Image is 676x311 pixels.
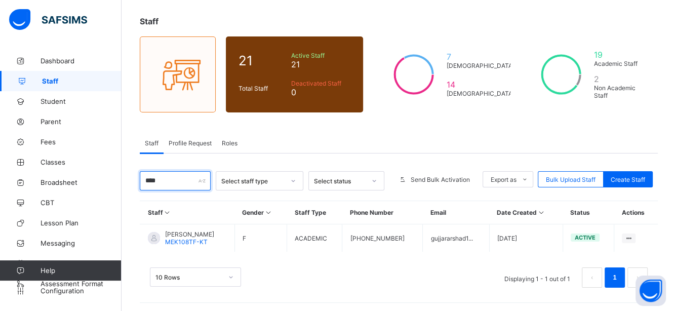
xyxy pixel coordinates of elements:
span: Time Table [41,259,122,267]
span: Staff [140,16,158,26]
span: Parent [41,118,122,126]
span: Non Academic Staff [594,84,645,99]
span: Export as [491,176,516,183]
span: Classes [41,158,122,166]
span: Configuration [41,287,121,295]
th: Status [563,201,614,224]
div: Select status [314,177,366,185]
div: Total Staff [236,82,289,95]
span: Academic Staff [594,60,645,67]
span: Create Staff [611,176,645,183]
th: Email [423,201,489,224]
span: Fees [41,138,122,146]
i: Sort in Ascending Order [264,209,272,216]
li: Displaying 1 - 1 out of 1 [497,267,578,288]
th: Gender [234,201,287,224]
span: MEK108TF-KT [165,238,208,246]
th: Staff Type [287,201,342,224]
td: F [234,224,287,252]
li: 下一页 [627,267,648,288]
span: Send Bulk Activation [411,176,470,183]
td: [PHONE_NUMBER] [342,224,423,252]
button: Open asap [635,276,666,306]
td: gujjararshad1... [423,224,489,252]
button: prev page [582,267,602,288]
span: Dashboard [41,57,122,65]
span: Help [41,266,121,275]
th: Date Created [489,201,563,224]
span: [DEMOGRAPHIC_DATA] [447,62,514,69]
li: 1 [605,267,625,288]
span: Active Staff [291,52,350,59]
span: 19 [594,50,645,60]
span: Roles [222,139,237,147]
span: Profile Request [169,139,212,147]
li: 上一页 [582,267,602,288]
a: 1 [610,271,619,284]
span: active [575,234,595,241]
td: [DATE] [489,224,563,252]
span: Deactivated Staff [291,80,350,87]
i: Sort in Ascending Order [537,209,545,216]
span: 2 [594,74,645,84]
th: Actions [614,201,658,224]
img: safsims [9,9,87,30]
span: 21 [238,53,286,68]
i: Sort in Ascending Order [163,209,172,216]
td: ACADEMIC [287,224,342,252]
span: Broadsheet [41,178,122,186]
span: 7 [447,52,514,62]
span: [PERSON_NAME] [165,230,214,238]
span: Staff [42,77,122,85]
span: Bulk Upload Staff [546,176,595,183]
span: CBT [41,199,122,207]
span: Messaging [41,239,122,247]
button: next page [627,267,648,288]
span: [DEMOGRAPHIC_DATA] [447,90,514,97]
span: 0 [291,87,350,97]
span: Staff [145,139,158,147]
span: Lesson Plan [41,219,122,227]
th: Staff [140,201,235,224]
span: 14 [447,80,514,90]
th: Phone Number [342,201,423,224]
div: Select staff type [221,177,285,185]
div: 10 Rows [155,274,222,281]
span: 21 [291,59,350,69]
span: Student [41,97,122,105]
